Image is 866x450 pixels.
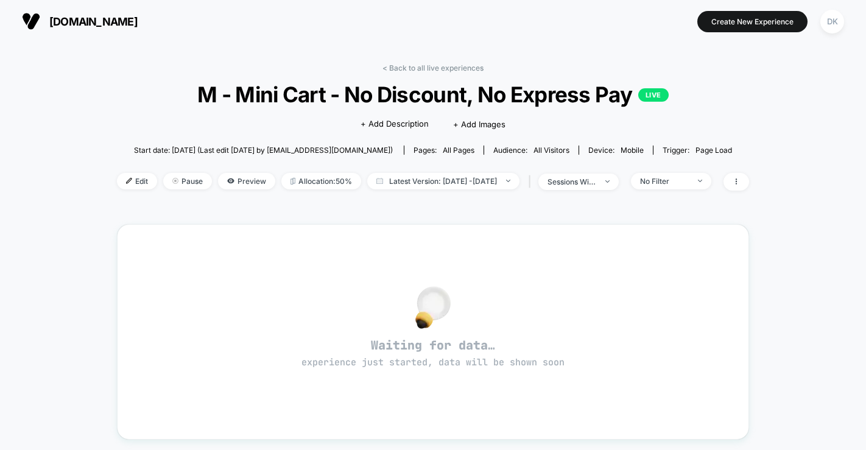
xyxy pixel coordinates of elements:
[621,146,644,155] span: mobile
[695,146,732,155] span: Page Load
[415,286,451,329] img: no_data
[506,180,510,182] img: end
[414,146,474,155] div: Pages:
[579,146,653,155] span: Device:
[18,12,141,31] button: [DOMAIN_NAME]
[290,178,295,185] img: rebalance
[698,180,702,182] img: end
[376,178,383,184] img: calendar
[281,173,361,189] span: Allocation: 50%
[218,173,275,189] span: Preview
[605,180,610,183] img: end
[49,15,138,28] span: [DOMAIN_NAME]
[163,173,212,189] span: Pause
[533,146,569,155] span: All Visitors
[493,146,569,155] div: Audience:
[443,146,474,155] span: all pages
[117,173,157,189] span: Edit
[367,173,519,189] span: Latest Version: [DATE] - [DATE]
[361,118,429,130] span: + Add Description
[301,356,565,368] span: experience just started, data will be shown soon
[172,178,178,184] img: end
[134,146,393,155] span: Start date: [DATE] (Last edit [DATE] by [EMAIL_ADDRESS][DOMAIN_NAME])
[139,337,727,369] span: Waiting for data…
[149,82,717,107] span: M - Mini Cart - No Discount, No Express Pay
[453,119,505,129] span: + Add Images
[663,146,732,155] div: Trigger:
[547,177,596,186] div: sessions with impression
[526,173,538,191] span: |
[817,9,848,34] button: DK
[126,178,132,184] img: edit
[820,10,844,33] div: DK
[382,63,484,72] a: < Back to all live experiences
[22,12,40,30] img: Visually logo
[697,11,808,32] button: Create New Experience
[640,177,689,186] div: No Filter
[638,88,669,102] p: LIVE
